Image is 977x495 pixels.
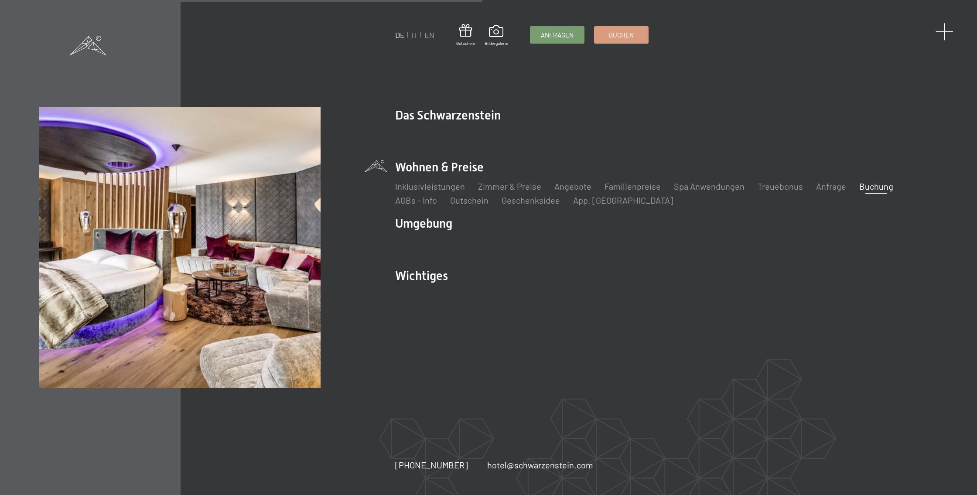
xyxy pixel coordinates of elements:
[456,40,475,46] span: Gutschein
[502,195,560,205] a: Geschenksidee
[411,30,418,40] a: IT
[554,181,591,191] a: Angebote
[485,40,508,46] span: Bildergalerie
[395,460,468,470] span: [PHONE_NUMBER]
[816,181,846,191] a: Anfrage
[573,195,673,205] a: App. [GEOGRAPHIC_DATA]
[758,181,803,191] a: Treuebonus
[395,459,468,471] a: [PHONE_NUMBER]
[39,107,321,388] img: Buchung
[609,31,634,40] span: Buchen
[485,25,508,46] a: Bildergalerie
[859,181,893,191] a: Buchung
[541,31,574,40] span: Anfragen
[530,27,584,43] a: Anfragen
[395,30,405,40] a: DE
[605,181,661,191] a: Familienpreise
[424,30,434,40] a: EN
[456,24,475,46] a: Gutschein
[450,195,488,205] a: Gutschein
[594,27,648,43] a: Buchen
[478,181,541,191] a: Zimmer & Preise
[487,459,593,471] a: hotel@schwarzenstein.com
[674,181,745,191] a: Spa Anwendungen
[395,181,465,191] a: Inklusivleistungen
[395,195,437,205] a: AGBs - Info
